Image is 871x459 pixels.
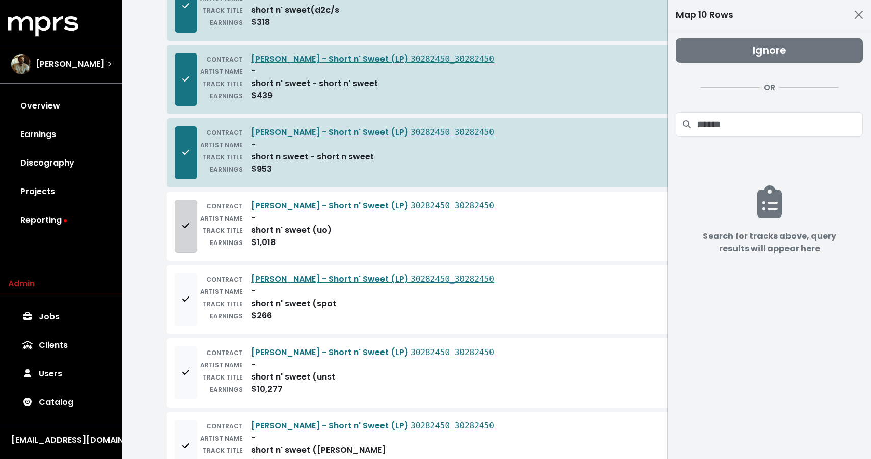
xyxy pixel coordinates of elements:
[206,348,243,357] small: CONTRACT
[206,128,243,137] small: CONTRACT
[411,274,494,284] tt: 30282450_30282450
[251,126,494,138] a: [PERSON_NAME] - Short n' Sweet (LP) 30282450_30282450
[200,361,243,369] small: ARTIST NAME
[203,79,243,88] small: TRACK TITLE
[251,224,332,236] div: short n' sweet (uo)
[206,202,243,210] small: CONTRACT
[203,373,243,382] small: TRACK TITLE
[759,82,779,94] div: OR
[203,300,243,308] small: TRACK TITLE
[251,4,339,16] div: short n' sweet(d2c/s
[206,422,243,430] small: CONTRACT
[203,6,243,15] small: TRACK TITLE
[206,55,243,64] small: CONTRACT
[8,331,114,360] a: Clients
[203,226,243,235] small: TRACK TITLE
[251,346,494,358] a: [PERSON_NAME] - Short n' Sweet (LP) 30282450_30282450
[210,18,243,27] small: EARNINGS
[8,360,114,388] a: Users
[200,434,243,443] small: ARTIST NAME
[411,347,494,357] tt: 30282450_30282450
[210,92,243,100] small: EARNINGS
[251,359,256,371] div: -
[210,238,243,247] small: EARNINGS
[8,149,114,177] a: Discography
[411,201,494,210] tt: 30282450_30282450
[851,7,867,23] button: Close
[703,230,836,254] b: Search for tracks above, query results will appear here
[251,212,256,224] div: -
[200,67,243,76] small: ARTIST NAME
[251,77,378,90] div: short n' sweet - short n' sweet
[8,206,114,234] a: Reporting
[251,432,256,444] div: -
[175,53,197,106] button: Remove from mapping queue
[200,141,243,149] small: ARTIST NAME
[11,54,32,74] img: The selected account / producer
[251,151,374,163] div: short n sweet - short n sweet
[36,58,104,70] span: [PERSON_NAME]
[251,371,335,383] div: short n' sweet (unst
[251,236,276,249] div: $1,018
[676,38,863,63] button: Ignore
[203,446,243,455] small: TRACK TITLE
[203,153,243,161] small: TRACK TITLE
[200,214,243,223] small: ARTIST NAME
[251,420,494,431] a: [PERSON_NAME] - Short n' Sweet (LP) 30282450_30282450
[251,298,336,310] div: short n' sweet (spot
[411,127,494,137] tt: 30282450_30282450
[251,139,256,151] div: -
[11,434,111,446] div: [EMAIL_ADDRESS][DOMAIN_NAME]
[251,444,386,456] div: short n' sweet ([PERSON_NAME]
[676,8,733,21] div: Map 10 Rows
[251,383,283,395] div: $10,277
[175,273,197,326] button: Add to mapping queue
[251,53,494,65] a: [PERSON_NAME] - Short n' Sweet (LP) 30282450_30282450
[8,177,114,206] a: Projects
[251,273,494,285] a: [PERSON_NAME] - Short n' Sweet (LP) 30282450_30282450
[206,275,243,284] small: CONTRACT
[251,310,272,322] div: $266
[251,163,272,175] div: $953
[8,434,114,447] button: [EMAIL_ADDRESS][DOMAIN_NAME]
[210,165,243,174] small: EARNINGS
[8,303,114,331] a: Jobs
[411,421,494,430] tt: 30282450_30282450
[753,43,786,58] span: Ignore
[175,200,197,253] button: Add to mapping queue
[175,346,197,399] button: Add to mapping queue
[8,120,114,149] a: Earnings
[411,54,494,64] tt: 30282450_30282450
[251,90,273,102] div: $439
[251,200,494,211] a: [PERSON_NAME] - Short n' Sweet (LP) 30282450_30282450
[8,92,114,120] a: Overview
[251,65,256,77] div: -
[175,126,197,179] button: Remove from mapping queue
[251,285,256,298] div: -
[697,112,863,137] input: Search projects
[251,16,270,29] div: $318
[210,312,243,320] small: EARNINGS
[8,388,114,417] a: Catalog
[200,287,243,296] small: ARTIST NAME
[8,20,78,32] a: mprs logo
[210,385,243,394] small: EARNINGS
